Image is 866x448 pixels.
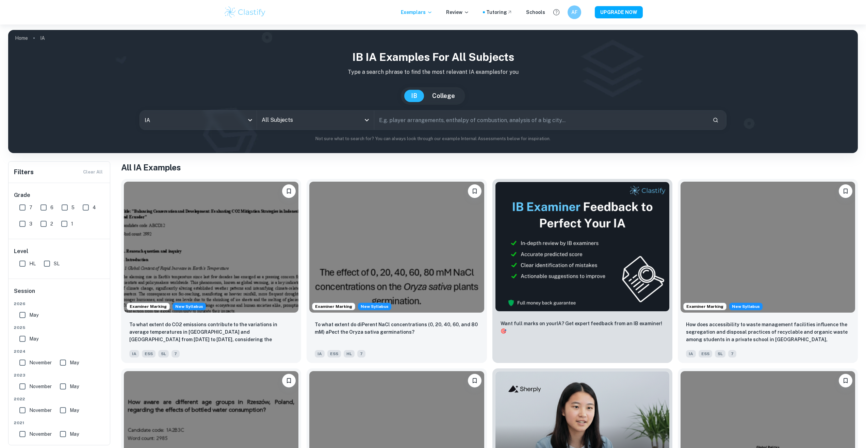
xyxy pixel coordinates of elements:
[374,111,707,130] input: E.g. player arrangements, enthalpy of combustion, analysis of a big city...
[14,49,852,65] h1: IB IA examples for all subjects
[312,303,355,310] span: Examiner Marking
[224,5,267,19] img: Clastify logo
[309,182,484,313] img: ESS IA example thumbnail: To what extent do diPerent NaCl concentr
[93,204,96,211] span: 4
[8,30,858,153] img: profile cover
[282,184,296,198] button: Bookmark
[468,184,481,198] button: Bookmark
[839,374,852,387] button: Bookmark
[129,321,293,344] p: To what extent do CO2 emissions contribute to the variations in average temperatures in Indonesia...
[686,350,696,358] span: IA
[14,68,852,76] p: Type a search phrase to find the most relevant IA examples for you
[29,383,52,390] span: November
[699,350,712,358] span: ESS
[14,287,105,301] h6: Session
[327,350,341,358] span: ESS
[29,220,32,228] span: 3
[307,179,487,363] a: Examiner MarkingStarting from the May 2026 session, the ESS IA requirements have changed. We crea...
[684,303,726,310] span: Examiner Marking
[681,182,855,313] img: ESS IA example thumbnail: How does accessibility to waste manageme
[171,350,180,358] span: 7
[71,204,75,211] span: 5
[14,191,105,199] h6: Grade
[29,204,32,211] span: 7
[29,335,38,343] span: May
[446,9,469,16] p: Review
[282,374,296,387] button: Bookmark
[50,204,53,211] span: 6
[121,179,301,363] a: Examiner MarkingStarting from the May 2026 session, the ESS IA requirements have changed. We crea...
[14,167,34,177] h6: Filters
[70,430,79,438] span: May
[14,396,105,402] span: 2022
[839,184,852,198] button: Bookmark
[570,9,578,16] h6: AF
[344,350,355,358] span: HL
[14,325,105,331] span: 2025
[14,348,105,354] span: 2024
[486,9,512,16] a: Tutoring
[358,303,391,310] span: New Syllabus
[595,6,643,18] button: UPGRADE NOW
[29,311,38,319] span: May
[127,303,169,310] span: Examiner Marking
[357,350,365,358] span: 7
[501,320,664,335] p: Want full marks on your IA ? Get expert feedback from an IB examiner!
[728,350,736,358] span: 7
[54,260,60,267] span: SL
[29,406,52,414] span: November
[401,9,432,16] p: Exemplars
[142,350,156,358] span: ESS
[29,430,52,438] span: November
[315,321,478,336] p: To what extent do diPerent NaCl concentrations (0, 20, 40, 60, and 80 mM) aPect the Oryza sativa ...
[14,420,105,426] span: 2021
[729,303,763,310] span: New Syllabus
[50,220,53,228] span: 2
[358,303,391,310] div: Starting from the May 2026 session, the ESS IA requirements have changed. We created this exempla...
[686,321,850,344] p: How does accessibility to waste management facilities influence the segregation and disposal prac...
[14,247,105,255] h6: Level
[315,350,325,358] span: IA
[404,90,424,102] button: IB
[526,9,545,16] a: Schools
[70,359,79,366] span: May
[715,350,725,358] span: SL
[14,301,105,307] span: 2026
[14,135,852,142] p: Not sure what to search for? You can always look through our example Internal Assessments below f...
[710,114,721,126] button: Search
[70,383,79,390] span: May
[129,350,139,358] span: IA
[29,359,52,366] span: November
[678,179,858,363] a: Examiner MarkingStarting from the May 2026 session, the ESS IA requirements have changed. We crea...
[15,33,28,43] a: Home
[492,179,672,363] a: ThumbnailWant full marks on yourIA? Get expert feedback from an IB examiner!
[551,6,562,18] button: Help and Feedback
[71,220,73,228] span: 1
[14,372,105,378] span: 2023
[29,260,36,267] span: HL
[140,111,257,130] div: IA
[158,350,169,358] span: SL
[40,34,45,42] p: IA
[173,303,206,310] div: Starting from the May 2026 session, the ESS IA requirements have changed. We created this exempla...
[495,182,670,312] img: Thumbnail
[501,328,506,334] span: 🎯
[425,90,462,102] button: College
[124,182,298,313] img: ESS IA example thumbnail: To what extent do CO2 emissions contribu
[173,303,206,310] span: New Syllabus
[362,115,372,125] button: Open
[729,303,763,310] div: Starting from the May 2026 session, the ESS IA requirements have changed. We created this exempla...
[468,374,481,387] button: Bookmark
[121,161,858,173] h1: All IA Examples
[70,406,79,414] span: May
[568,5,581,19] button: AF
